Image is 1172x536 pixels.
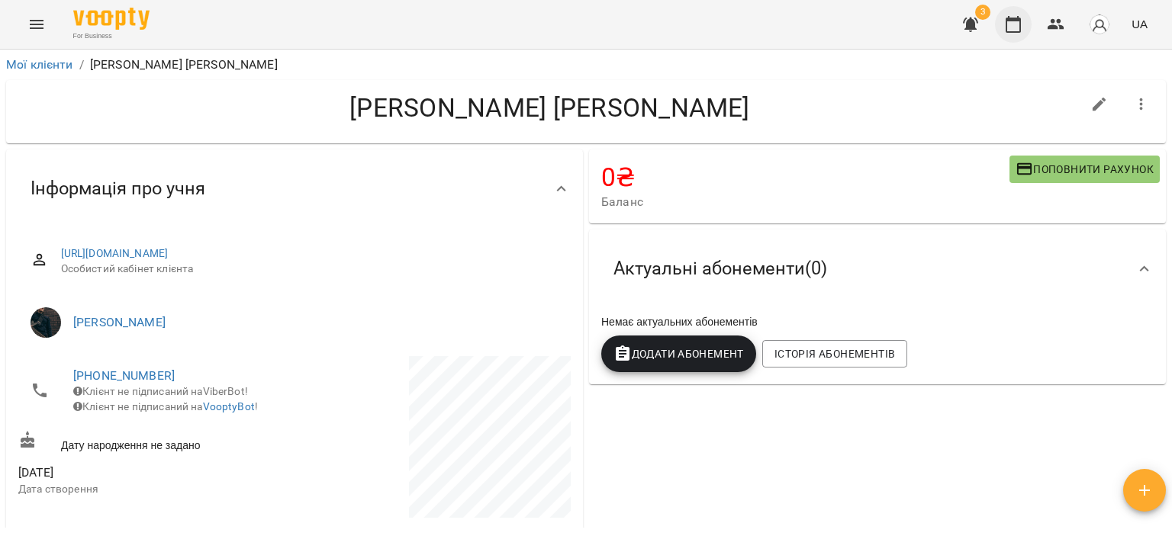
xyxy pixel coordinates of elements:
span: Поповнити рахунок [1016,160,1154,178]
img: avatar_s.png [1089,14,1110,35]
span: [DATE] [18,464,291,482]
h4: 0 ₴ [601,162,1009,193]
span: Клієнт не підписаний на ViberBot! [73,385,248,397]
span: Особистий кабінет клієнта [61,262,559,277]
a: VooptyBot [203,400,255,412]
span: For Business [73,31,150,41]
div: Актуальні абонементи(0) [589,229,1166,308]
img: Voopty Logo [73,8,150,30]
div: Дату народження не задано [15,428,295,456]
a: [PERSON_NAME] [73,315,166,329]
p: [PERSON_NAME] [PERSON_NAME] [90,56,278,74]
span: Клієнт не підписаний на ! [73,400,258,412]
button: UA [1125,10,1154,38]
a: [PHONE_NUMBER] [73,368,175,383]
span: Баланс [601,193,1009,211]
span: UA [1132,16,1148,32]
a: [URL][DOMAIN_NAME] [61,247,169,259]
nav: breadcrumb [6,56,1166,74]
span: 3 [975,5,990,20]
span: Актуальні абонементи ( 0 ) [613,257,827,281]
span: Інформація про учня [31,177,205,201]
button: Додати Абонемент [601,335,756,372]
a: Мої клієнти [6,57,73,72]
div: Інформація про учня [6,149,583,228]
button: Поповнити рахунок [1009,156,1160,183]
div: Немає актуальних абонементів [598,311,1157,332]
li: / [79,56,84,74]
h4: [PERSON_NAME] [PERSON_NAME] [18,92,1081,124]
img: Воробей Павло [31,307,61,338]
span: Додати Абонемент [613,345,744,363]
span: Історія абонементів [774,345,895,363]
p: Дата створення [18,482,291,497]
button: Menu [18,6,55,43]
button: Історія абонементів [762,340,907,367]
